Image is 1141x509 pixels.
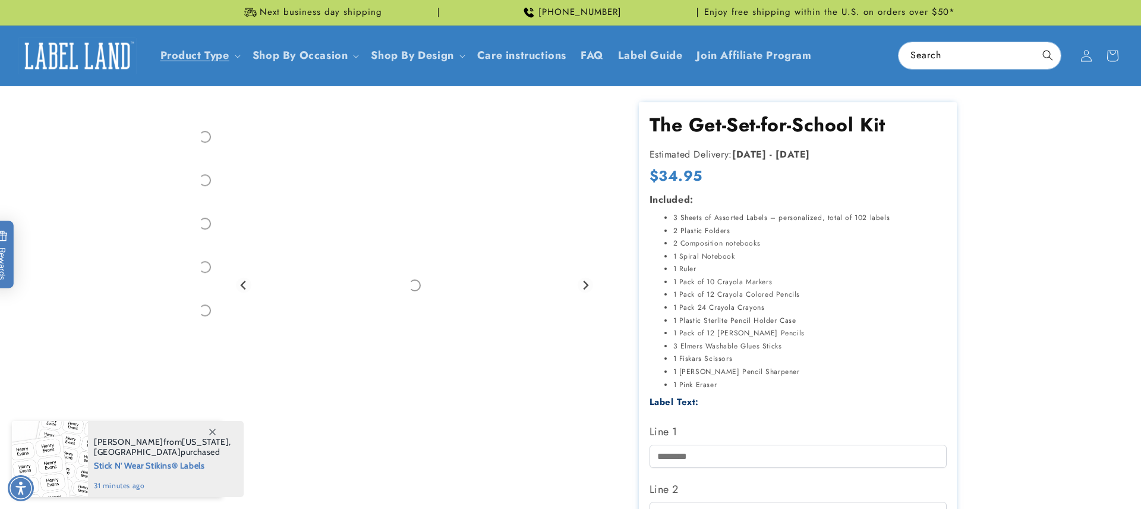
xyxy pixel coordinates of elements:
[650,395,699,409] label: Label Text:
[650,146,947,164] p: Estimated Delivery:
[673,276,947,289] li: 1 Pack of 10 Crayola Markers
[689,42,818,70] a: Join Affiliate Program
[470,42,573,70] a: Care instructions
[673,263,947,276] li: 1 Ruler
[704,7,955,18] span: Enjoy free shipping within the U.S. on orders over $50*
[776,147,810,161] strong: [DATE]
[184,102,609,474] media-gallery: Gallery Viewer
[578,277,594,293] button: Next slide
[581,49,604,62] span: FAQ
[673,327,947,340] li: 1 Pack of 12 [PERSON_NAME] Pencils
[182,436,229,447] span: [US_STATE]
[673,353,947,366] li: 1 Fiskars Scissors
[650,480,947,499] label: Line 2
[696,49,811,62] span: Join Affiliate Program
[673,288,947,301] li: 1 Pack of 12 Crayola Colored Pencils
[673,250,947,263] li: 1 Spiral Notebook
[364,42,469,70] summary: Shop By Design
[673,225,947,238] li: 2 Plastic Folders
[14,33,141,78] a: Label Land
[673,379,947,392] li: 1 Pink Eraser
[573,42,611,70] a: FAQ
[253,49,348,62] span: Shop By Occasion
[184,73,226,114] div: Go to slide 2
[184,116,226,158] div: Go to slide 3
[236,277,252,293] button: Previous slide
[650,422,947,441] label: Line 1
[732,147,767,161] strong: [DATE]
[8,475,34,501] div: Accessibility Menu
[1022,458,1129,497] iframe: Gorgias live chat messenger
[611,42,690,70] a: Label Guide
[94,437,231,457] span: from , purchased
[184,246,226,288] div: Go to slide 6
[673,237,947,250] li: 2 Composition notebooks
[673,366,947,379] li: 1 [PERSON_NAME] Pencil Sharpener
[260,7,382,18] span: Next business day shipping
[477,49,566,62] span: Care instructions
[184,290,226,331] div: Go to slide 7
[673,301,947,315] li: 1 Pack 24 Crayola Crayons
[153,42,245,70] summary: Product Type
[1035,42,1061,68] button: Search
[160,48,229,63] a: Product Type
[650,166,703,185] span: $34.95
[94,436,163,447] span: [PERSON_NAME]
[538,7,622,18] span: [PHONE_NUMBER]
[371,48,453,63] a: Shop By Design
[650,113,947,138] h1: The Get-Set-for-School Kit
[18,37,137,74] img: Label Land
[650,193,694,206] strong: Included:
[673,340,947,353] li: 3 Elmers Washable Glues Sticks
[245,42,364,70] summary: Shop By Occasion
[184,203,226,244] div: Go to slide 5
[770,147,773,161] strong: -
[184,159,226,201] div: Go to slide 4
[94,447,181,457] span: [GEOGRAPHIC_DATA]
[673,315,947,328] li: 1 Plastic Sterlite Pencil Holder Case
[673,212,947,225] li: 3 Sheets of Assorted Labels – personalized, total of 102 labels
[618,49,683,62] span: Label Guide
